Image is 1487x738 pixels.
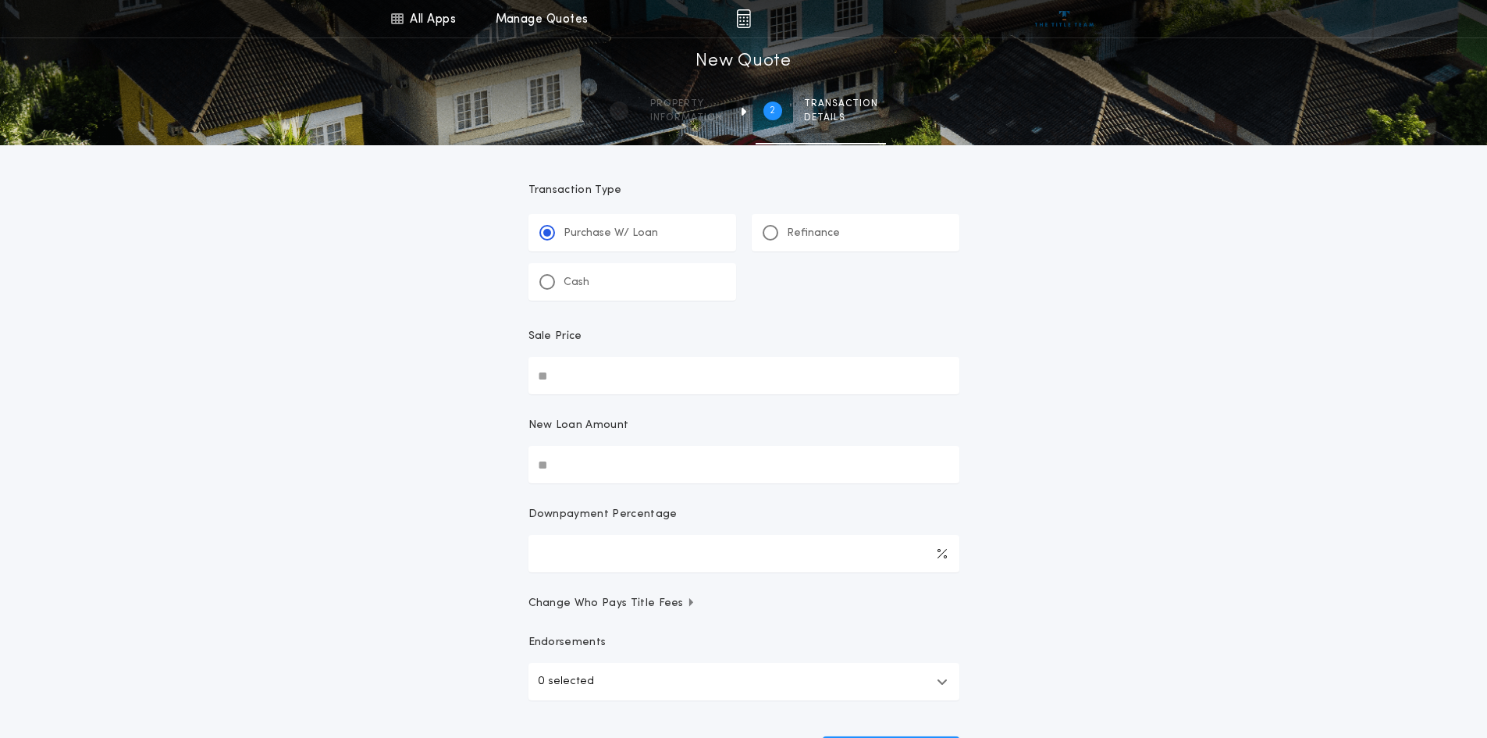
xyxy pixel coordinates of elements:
[528,183,959,198] p: Transaction Type
[528,507,678,522] p: Downpayment Percentage
[787,226,840,241] p: Refinance
[695,49,791,74] h1: New Quote
[538,672,594,691] p: 0 selected
[736,9,751,28] img: img
[564,226,658,241] p: Purchase W/ Loan
[528,418,629,433] p: New Loan Amount
[770,105,775,117] h2: 2
[804,112,878,124] span: details
[528,329,582,344] p: Sale Price
[528,635,959,651] p: Endorsements
[650,112,723,124] span: information
[528,596,959,611] button: Change Who Pays Title Fees
[528,596,696,611] span: Change Who Pays Title Fees
[528,663,959,701] button: 0 selected
[804,98,878,110] span: Transaction
[528,357,959,394] input: Sale Price
[528,446,959,483] input: New Loan Amount
[528,535,959,572] input: Downpayment Percentage
[650,98,723,110] span: Property
[1035,11,1094,27] img: vs-icon
[564,275,589,291] p: Cash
